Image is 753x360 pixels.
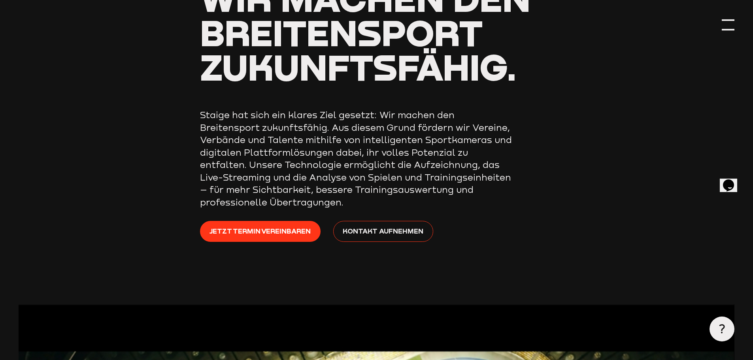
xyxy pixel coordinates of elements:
[333,221,433,242] a: Kontakt aufnehmen
[343,226,423,237] span: Kontakt aufnehmen
[720,168,745,192] iframe: chat widget
[209,226,311,237] span: Jetzt Termin vereinbaren
[200,221,321,242] a: Jetzt Termin vereinbaren
[200,109,516,208] p: Staige hat sich ein klares Ziel gesetzt: Wir machen den Breitensport zukunftsfähig. Aus diesem Gr...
